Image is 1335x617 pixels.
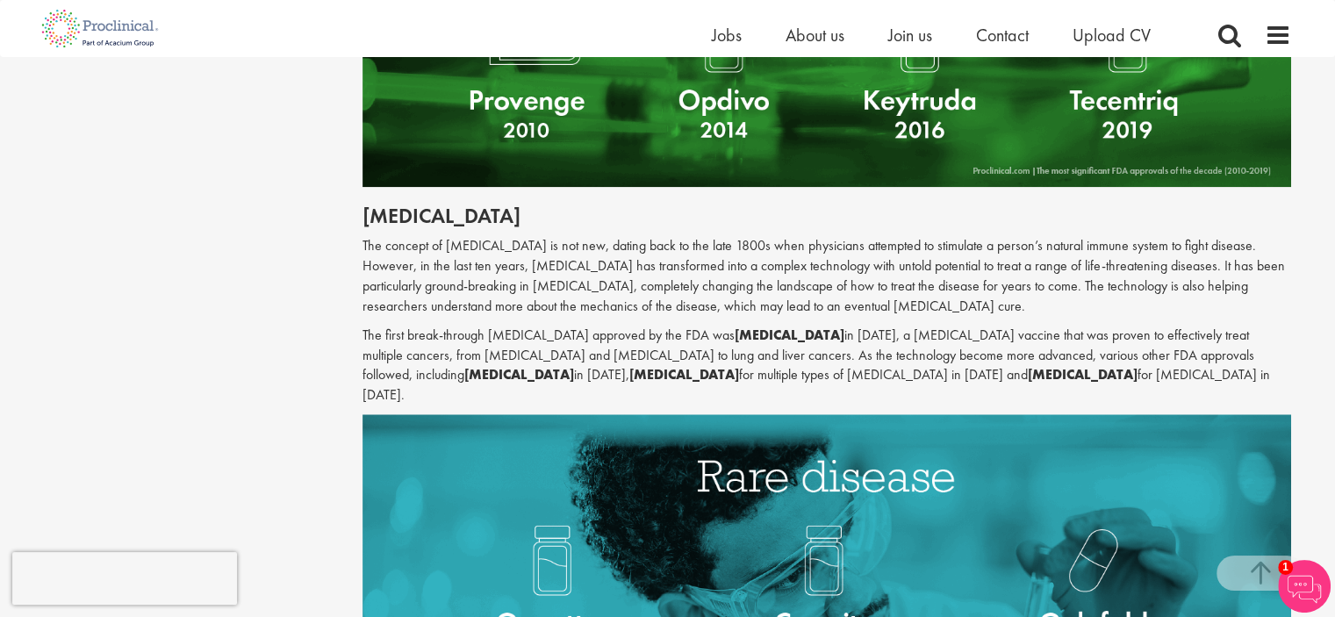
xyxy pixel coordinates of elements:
[362,204,1291,227] h2: [MEDICAL_DATA]
[362,326,1291,405] p: The first break-through [MEDICAL_DATA] approved by the FDA was in [DATE], a [MEDICAL_DATA] vaccin...
[362,236,1291,316] p: The concept of [MEDICAL_DATA] is not new, dating back to the late 1800s when physicians attempted...
[464,365,574,384] b: [MEDICAL_DATA]
[1028,365,1138,384] b: [MEDICAL_DATA]
[735,326,844,344] b: [MEDICAL_DATA]
[12,552,237,605] iframe: reCAPTCHA
[1278,560,1293,575] span: 1
[1073,24,1151,47] a: Upload CV
[786,24,844,47] a: About us
[629,365,739,384] b: [MEDICAL_DATA]
[888,24,932,47] a: Join us
[712,24,742,47] a: Jobs
[1278,560,1331,613] img: Chatbot
[976,24,1029,47] a: Contact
